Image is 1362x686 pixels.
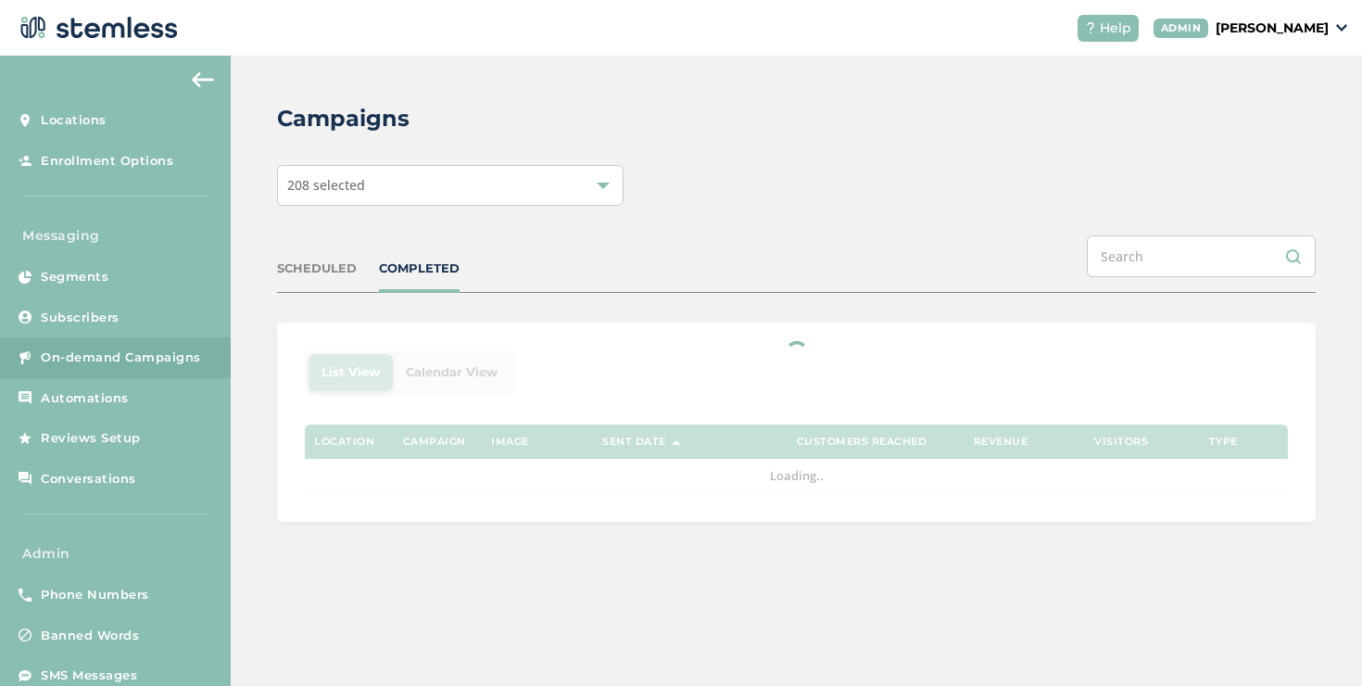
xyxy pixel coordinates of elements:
img: icon-arrow-back-accent-c549486e.svg [192,72,214,87]
img: logo-dark-0685b13c.svg [15,9,178,46]
iframe: Chat Widget [1269,597,1362,686]
div: SCHEDULED [277,260,357,278]
span: Automations [41,389,129,408]
span: Segments [41,268,108,286]
span: On-demand Campaigns [41,349,201,367]
span: Subscribers [41,309,120,327]
img: icon-help-white-03924b79.svg [1085,22,1096,33]
div: ADMIN [1154,19,1209,38]
span: Phone Numbers [41,586,149,604]
div: COMPLETED [379,260,460,278]
span: 208 selected [287,176,365,194]
span: Enrollment Options [41,152,173,171]
img: icon_down-arrow-small-66adaf34.svg [1336,24,1347,32]
input: Search [1087,235,1316,277]
span: Reviews Setup [41,429,141,448]
span: SMS Messages [41,667,137,685]
span: Help [1100,19,1131,38]
span: Banned Words [41,627,139,645]
h2: Campaigns [277,102,410,135]
p: [PERSON_NAME] [1216,19,1329,38]
span: Locations [41,111,107,130]
span: Conversations [41,470,136,489]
